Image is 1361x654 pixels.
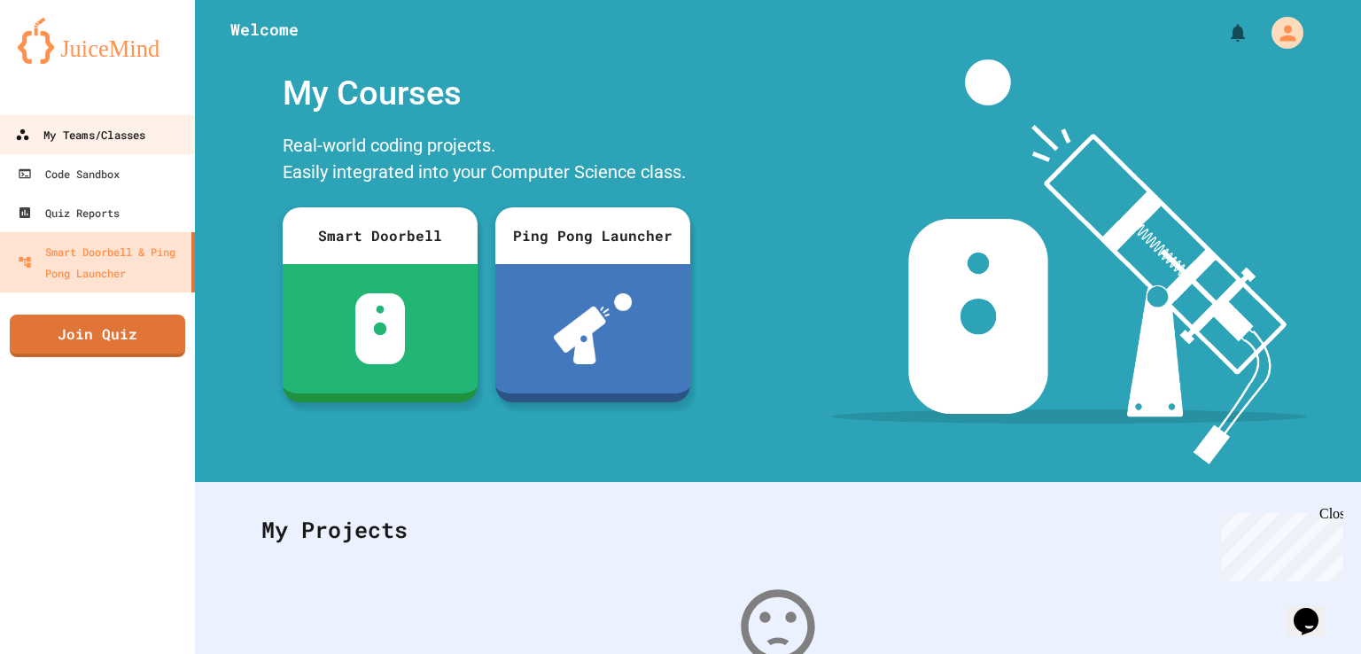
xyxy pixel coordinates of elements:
[1287,583,1343,636] iframe: chat widget
[18,18,177,64] img: logo-orange.svg
[18,241,184,284] div: Smart Doorbell & Ping Pong Launcher
[1194,18,1253,48] div: My Notifications
[10,315,185,357] a: Join Quiz
[18,163,120,184] div: Code Sandbox
[832,59,1307,464] img: banner-image-my-projects.png
[554,293,633,364] img: ppl-with-ball.png
[244,495,1312,564] div: My Projects
[1214,506,1343,581] iframe: chat widget
[283,207,478,264] div: Smart Doorbell
[1253,12,1308,53] div: My Account
[274,128,699,194] div: Real-world coding projects. Easily integrated into your Computer Science class.
[15,124,145,146] div: My Teams/Classes
[7,7,122,113] div: Chat with us now!Close
[18,202,120,223] div: Quiz Reports
[355,293,406,364] img: sdb-white.svg
[495,207,690,264] div: Ping Pong Launcher
[274,59,699,128] div: My Courses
